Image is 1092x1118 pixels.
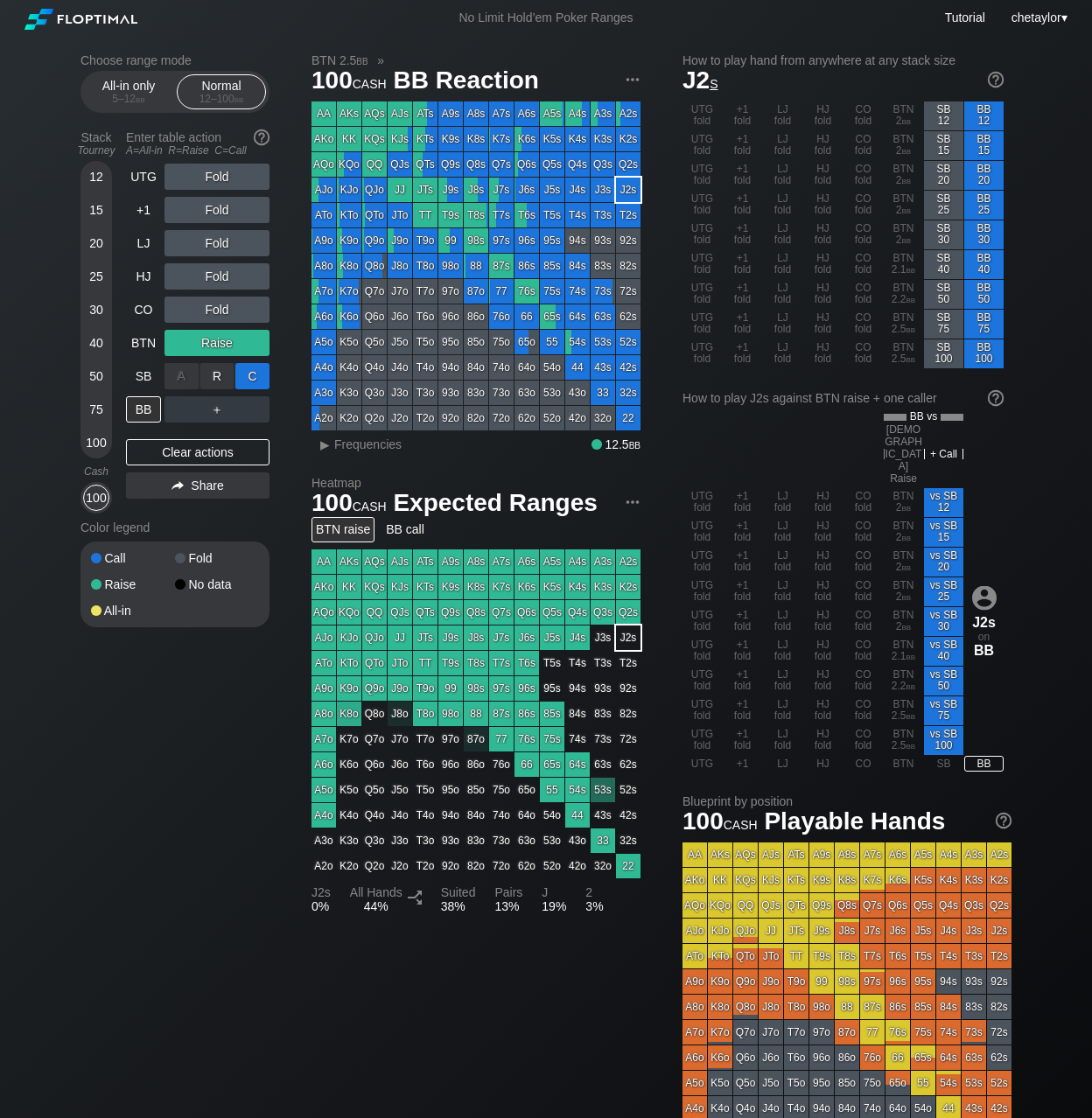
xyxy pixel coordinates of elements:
div: UTG fold [682,339,722,368]
div: 83s [591,254,615,278]
div: J7o [388,279,412,304]
div: 50 [83,363,109,389]
div: CO fold [843,250,883,279]
div: 52s [616,330,640,354]
div: HJ fold [803,339,843,368]
div: K5s [540,127,564,151]
div: UTG fold [682,131,722,160]
div: K4s [565,127,590,151]
img: help.32db89a4.svg [994,811,1013,830]
div: A3o [311,381,336,405]
div: Fold [164,297,269,323]
div: 82s [616,254,640,278]
div: KTs [413,127,437,151]
div: 75 [83,396,109,423]
div: BB 25 [964,191,1004,220]
div: KTo [337,203,361,227]
div: Enter table action [126,123,269,164]
div: 44 [565,355,590,380]
div: T8s [464,203,488,227]
div: J3o [388,381,412,405]
div: AKo [311,127,336,151]
div: +1 fold [723,101,762,130]
div: Fold [164,197,269,223]
div: 63s [591,304,615,329]
div: HJ fold [803,161,843,190]
span: BTN 2.5 [309,52,371,68]
div: AKs [337,101,361,126]
div: 63o [514,381,539,405]
div: No Limit Hold’em Poker Ranges [432,10,659,29]
span: bb [902,174,912,186]
div: 75o [489,330,514,354]
h2: How to play hand from anywhere at any stack size [682,53,1004,67]
div: LJ fold [763,339,802,368]
div: Q5o [362,330,387,354]
div: BTN 2.1 [884,250,923,279]
div: TT [413,203,437,227]
div: LJ fold [763,310,802,339]
img: icon-avatar.b40e07d9.svg [972,585,997,610]
div: BTN 2 [884,220,923,249]
div: AQo [311,152,336,177]
div: UTG [126,164,161,190]
div: A9o [311,228,336,253]
span: 100 [309,67,389,96]
div: 73s [591,279,615,304]
div: J4s [565,178,590,202]
div: 55 [540,330,564,354]
div: J7s [489,178,514,202]
span: bb [136,93,145,105]
div: 83o [464,381,488,405]
div: Fold [164,164,269,190]
div: SB 30 [924,220,963,249]
div: Fold [175,552,259,564]
div: 54o [540,355,564,380]
div: K2s [616,127,640,151]
div: QQ [362,152,387,177]
div: T8o [413,254,437,278]
div: QJs [388,152,412,177]
span: s [710,73,717,92]
div: 25 [83,263,109,290]
div: J2s [616,178,640,202]
span: bb [906,263,916,276]
div: J5o [388,330,412,354]
div: 43s [591,355,615,380]
div: +1 fold [723,220,762,249]
span: bb [906,323,916,335]
div: A6s [514,101,539,126]
span: bb [902,115,912,127]
div: A8s [464,101,488,126]
div: 93o [438,381,463,405]
div: CO fold [843,220,883,249]
div: A7s [489,101,514,126]
span: bb [902,144,912,157]
div: Q5s [540,152,564,177]
div: JJ [388,178,412,202]
div: UTG fold [682,161,722,190]
div: J4o [388,355,412,380]
div: All-in only [88,75,169,108]
div: BTN 2 [884,161,923,190]
div: HJ fold [803,191,843,220]
div: K3s [591,127,615,151]
div: K6o [337,304,361,329]
div: J8s [464,178,488,202]
div: 95s [540,228,564,253]
div: 62s [616,304,640,329]
div: Q4s [565,152,590,177]
div: Fold [164,230,269,256]
div: CO fold [843,131,883,160]
span: bb [234,93,244,105]
div: 84s [565,254,590,278]
div: CO fold [843,101,883,130]
div: SB [126,363,161,389]
div: QTs [413,152,437,177]
div: 42s [616,355,640,380]
div: K3o [337,381,361,405]
div: Q7o [362,279,387,304]
div: UTG fold [682,310,722,339]
div: 100 [83,485,109,511]
div: 64s [565,304,590,329]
